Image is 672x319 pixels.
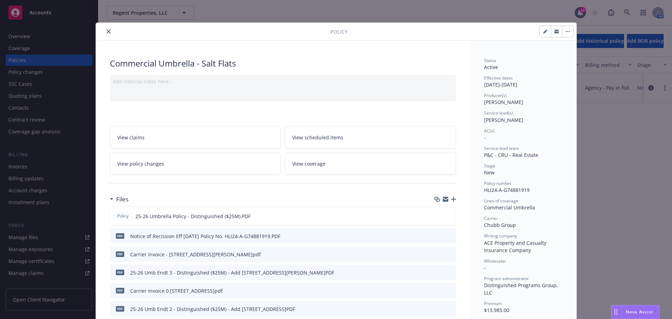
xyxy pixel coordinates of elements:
span: Wholesaler [484,258,506,264]
span: New [484,169,495,176]
button: preview file [447,287,453,294]
span: Producer(s) [484,92,507,98]
button: download file [435,213,441,220]
span: - [484,134,486,141]
h3: Files [116,195,128,204]
span: $13,985.00 [484,307,509,313]
span: View claims [117,134,145,141]
span: Commercial Umbrella [484,204,535,211]
button: preview file [447,305,453,313]
span: Effective dates [484,75,513,81]
span: Stage [484,163,495,169]
span: Policy number [484,180,512,186]
div: Carrier Invoice - [STREET_ADDRESS][PERSON_NAME]pdf [130,251,261,258]
span: [PERSON_NAME] [484,99,523,105]
div: Notice of Recission Eff [DATE] Policy No. HLI24-A-G74881919.PDF [130,233,280,240]
span: PDF [116,270,124,275]
span: PDF [116,233,124,238]
span: P&C - CRU - Real Estate [484,152,538,158]
span: Carrier [484,215,498,221]
span: 25-26 Umbrella Policy - Distinguished ($25M).PDF [135,213,251,220]
span: Writing company [484,233,517,239]
span: Service lead team [484,145,519,151]
button: preview file [447,269,453,276]
button: preview file [447,233,453,240]
span: Policy [330,28,348,35]
div: Drag to move [611,305,620,319]
div: 25-26 Umb Endt 2 - Distinguished ($25M) - Add [STREET_ADDRESS]PDF [130,305,295,313]
span: HLI24-A-G74881919 [484,187,530,193]
div: [DATE] - [DATE] [484,75,562,88]
span: Program administrator [484,276,529,282]
button: Nova Assist [611,305,659,319]
div: Files [110,195,128,204]
button: download file [436,251,441,258]
span: pdf [116,251,124,257]
span: Service lead(s) [484,110,513,116]
span: ACE Property and Casualty Insurance Company [484,240,548,254]
button: download file [436,305,441,313]
span: Premium [484,300,502,306]
span: [PERSON_NAME] [484,117,523,123]
a: View coverage [285,153,456,175]
span: Lines of coverage [484,198,518,204]
span: Status [484,57,496,63]
button: download file [436,233,441,240]
button: download file [436,269,441,276]
span: View coverage [292,160,325,167]
button: close [104,27,113,36]
a: View policy changes [110,153,281,175]
span: View policy changes [117,160,164,167]
a: View claims [110,126,281,148]
span: AC(s) [484,128,495,134]
a: View scheduled items [285,126,456,148]
button: preview file [447,251,453,258]
span: pdf [116,288,124,293]
span: Policy [116,213,130,219]
div: Carrier Invoice 0 [STREET_ADDRESS]pdf [130,287,223,294]
div: Commercial Umbrella - Salt Flats [110,57,456,69]
button: preview file [447,213,453,220]
span: Distinguished Programs Group, LLC [484,282,559,296]
span: - [484,264,486,271]
div: 25-26 Umb Endt 3 - Distinguished ($25M) - Add [STREET_ADDRESS][PERSON_NAME]PDF [130,269,334,276]
span: View scheduled items [292,134,343,141]
span: Chubb Group [484,222,516,228]
span: Active [484,64,498,70]
button: download file [436,287,441,294]
span: PDF [116,306,124,311]
div: Add internal notes here... [113,78,453,85]
span: Nova Assist [626,309,653,315]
